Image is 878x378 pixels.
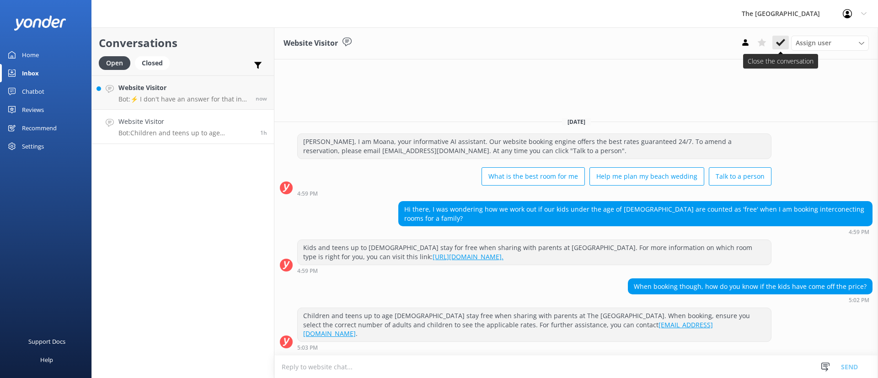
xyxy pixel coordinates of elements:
[398,229,873,235] div: Sep 12 2025 04:59pm (UTC -10:00) Pacific/Honolulu
[22,119,57,137] div: Recommend
[791,36,869,50] div: Assign User
[298,308,771,341] div: Children and teens up to age [DEMOGRAPHIC_DATA] stay free when sharing with parents at The [GEOGR...
[849,229,869,235] strong: 4:59 PM
[22,137,44,155] div: Settings
[297,344,771,351] div: Sep 12 2025 05:03pm (UTC -10:00) Pacific/Honolulu
[628,279,872,294] div: When booking though, how do you know if the kids have come off the price?
[22,101,44,119] div: Reviews
[135,58,174,68] a: Closed
[297,345,318,351] strong: 5:03 PM
[92,75,274,110] a: Website VisitorBot:⚡ I don't have an answer for that in my knowledge base. Please try and rephras...
[14,16,66,31] img: yonder-white-logo.png
[628,297,873,303] div: Sep 12 2025 05:02pm (UTC -10:00) Pacific/Honolulu
[118,95,249,103] p: Bot: ⚡ I don't have an answer for that in my knowledge base. Please try and rephrase your questio...
[297,267,771,274] div: Sep 12 2025 04:59pm (UTC -10:00) Pacific/Honolulu
[298,134,771,158] div: [PERSON_NAME], I am Moana, your informative AI assistant. Our website booking engine offers the b...
[298,240,771,264] div: Kids and teens up to [DEMOGRAPHIC_DATA] stay for free when sharing with parents at [GEOGRAPHIC_DA...
[40,351,53,369] div: Help
[297,268,318,274] strong: 4:59 PM
[297,190,771,197] div: Sep 12 2025 04:59pm (UTC -10:00) Pacific/Honolulu
[589,167,704,186] button: Help me plan my beach wedding
[260,129,267,137] span: Sep 12 2025 05:02pm (UTC -10:00) Pacific/Honolulu
[562,118,591,126] span: [DATE]
[433,252,503,261] a: [URL][DOMAIN_NAME].
[99,56,130,70] div: Open
[22,82,44,101] div: Chatbot
[256,95,267,102] span: Sep 12 2025 06:50pm (UTC -10:00) Pacific/Honolulu
[399,202,872,226] div: Hi there, I was wondering how we work out if our kids under the age of [DEMOGRAPHIC_DATA] are cou...
[118,83,249,93] h4: Website Visitor
[482,167,585,186] button: What is the best room for me
[303,320,713,338] a: [EMAIL_ADDRESS][DOMAIN_NAME]
[28,332,65,351] div: Support Docs
[297,191,318,197] strong: 4:59 PM
[22,64,39,82] div: Inbox
[22,46,39,64] div: Home
[118,129,253,137] p: Bot: Children and teens up to age [DEMOGRAPHIC_DATA] stay free when sharing with parents at The [...
[99,58,135,68] a: Open
[849,298,869,303] strong: 5:02 PM
[135,56,170,70] div: Closed
[99,34,267,52] h2: Conversations
[796,38,831,48] span: Assign user
[709,167,771,186] button: Talk to a person
[92,110,274,144] a: Website VisitorBot:Children and teens up to age [DEMOGRAPHIC_DATA] stay free when sharing with pa...
[284,37,338,49] h3: Website Visitor
[118,117,253,127] h4: Website Visitor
